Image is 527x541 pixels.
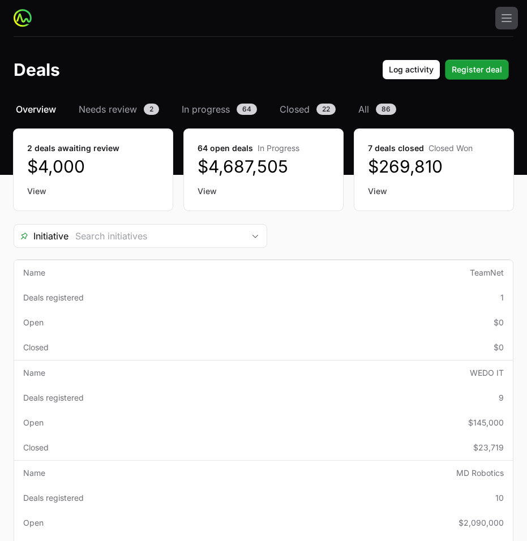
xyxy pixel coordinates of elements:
[198,156,329,177] dd: $4,687,505
[376,104,396,115] span: 86
[23,517,44,529] span: Open
[14,102,58,116] a: Overview
[473,442,504,453] span: $23,719
[356,102,399,116] a: All86
[445,59,509,80] button: Register deal
[198,186,329,197] a: View
[470,267,504,278] span: TeamNet
[23,492,84,504] span: Deals registered
[499,392,504,403] span: 9
[368,186,500,197] a: View
[494,342,504,353] span: $0
[23,292,84,303] span: Deals registered
[429,143,473,153] span: Closed Won
[14,9,32,27] img: ActivitySource
[470,367,504,379] span: WEDO IT
[23,317,44,328] span: Open
[358,102,369,116] span: All
[182,102,230,116] span: In progress
[23,467,45,479] span: Name
[144,104,159,115] span: 2
[258,143,299,153] span: In Progress
[468,417,504,428] span: $145,000
[382,59,440,80] button: Log activity
[452,63,502,76] span: Register deal
[27,186,159,197] a: View
[459,517,504,529] span: $2,090,000
[382,59,509,80] div: Primary actions
[316,104,336,115] span: 22
[14,102,513,116] nav: Deals navigation
[280,102,310,116] span: Closed
[23,442,49,453] span: Closed
[14,59,60,80] h1: Deals
[14,229,68,243] span: Initiative
[27,156,159,177] dd: $4,000
[23,367,45,379] span: Name
[456,467,504,479] span: MD Robotics
[237,104,257,115] span: 64
[23,417,44,428] span: Open
[494,317,504,328] span: $0
[23,267,45,278] span: Name
[79,102,137,116] span: Needs review
[389,63,434,76] span: Log activity
[68,225,244,247] input: Search initiatives
[368,143,500,154] dt: 7 deals closed
[198,143,329,154] dt: 64 open deals
[368,156,500,177] dd: $269,810
[500,292,504,303] span: 1
[244,225,267,247] div: Open
[27,143,159,154] dt: 2 deals awaiting review
[23,392,84,403] span: Deals registered
[179,102,259,116] a: In progress64
[16,102,56,116] span: Overview
[277,102,338,116] a: Closed22
[495,492,504,504] span: 10
[23,342,49,353] span: Closed
[76,102,161,116] a: Needs review2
